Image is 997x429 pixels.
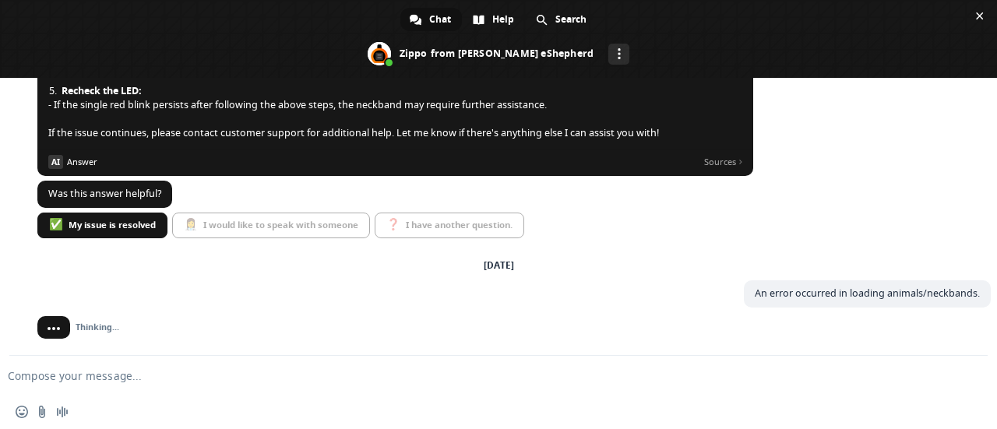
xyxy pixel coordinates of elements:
[400,8,462,31] div: Chat
[67,155,698,169] span: Answer
[16,406,28,418] span: Insert an emoji
[429,8,451,31] span: Chat
[56,406,69,418] span: Audio message
[463,8,525,31] div: Help
[527,8,597,31] div: Search
[36,406,48,418] span: Send a file
[484,261,514,270] div: [DATE]
[971,8,988,24] span: Close chat
[62,84,142,97] span: Recheck the LED:
[608,44,629,65] div: More channels
[492,8,514,31] span: Help
[48,187,161,200] span: Was this answer helpful?
[48,155,63,169] span: AI
[755,287,980,300] span: An error occurred in loading animals/neckbands.
[76,320,119,334] span: Thinking...
[555,8,587,31] span: Search
[704,155,743,169] span: Sources
[8,369,939,383] textarea: Compose your message...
